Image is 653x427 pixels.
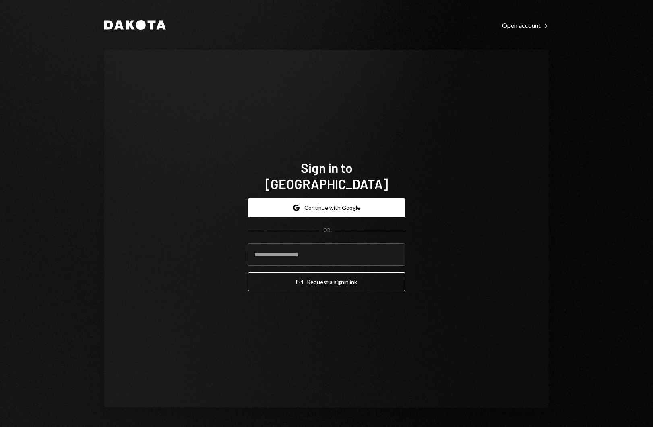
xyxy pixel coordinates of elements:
div: OR [323,227,330,234]
a: Open account [502,21,549,29]
button: Request a signinlink [248,272,405,291]
button: Continue with Google [248,198,405,217]
h1: Sign in to [GEOGRAPHIC_DATA] [248,160,405,192]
